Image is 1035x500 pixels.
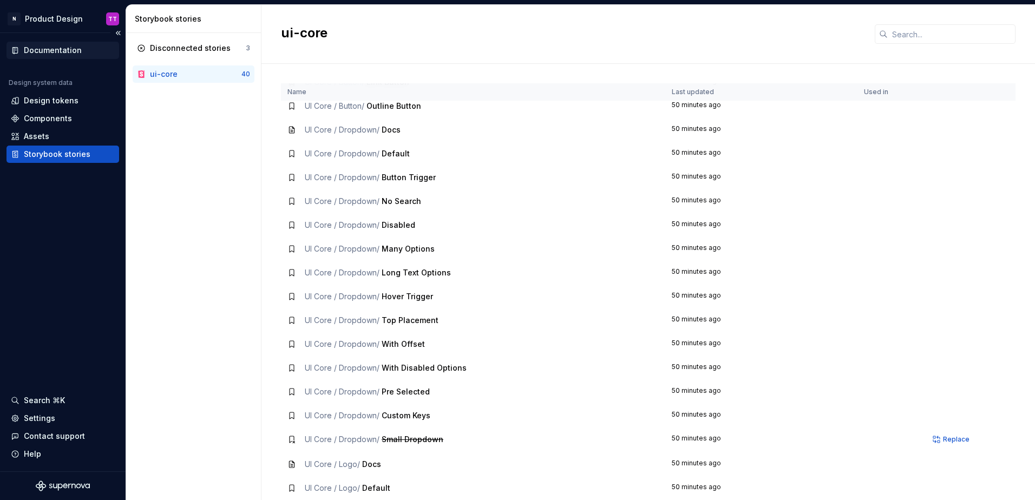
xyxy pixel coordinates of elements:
div: Product Design [25,14,83,24]
td: 50 minutes ago [665,427,857,452]
div: Design tokens [24,95,78,106]
div: Design system data [9,78,73,87]
td: 50 minutes ago [665,189,857,213]
span: Many Options [382,244,435,253]
span: UI Core / Dropdown / [305,315,379,325]
span: Docs [382,125,401,134]
span: UI Core / Dropdown / [305,125,379,134]
h2: ui-core [281,24,862,42]
div: TT [108,15,117,23]
span: Pre Selected [382,387,430,396]
span: Default [362,483,390,492]
td: 50 minutes ago [665,285,857,308]
a: Design tokens [6,92,119,109]
span: Hover Trigger [382,292,433,301]
span: UI Core / Dropdown / [305,435,379,444]
td: 50 minutes ago [665,261,857,285]
div: Help [24,449,41,459]
span: Replace [943,435,970,444]
td: 50 minutes ago [665,166,857,189]
span: UI Core / Logo / [305,483,360,492]
a: Disconnected stories3 [133,40,254,57]
div: ui-core [150,69,178,80]
button: Contact support [6,427,119,445]
span: UI Core / Dropdown / [305,411,379,420]
span: UI Core / Dropdown / [305,292,379,301]
span: Outline Button [366,101,421,110]
button: Help [6,445,119,463]
div: N [8,12,21,25]
span: Default [382,149,410,158]
td: 50 minutes ago [665,94,857,118]
a: Settings [6,410,119,427]
span: UI Core / Dropdown / [305,363,379,372]
span: UI Core / Dropdown / [305,173,379,182]
div: Search ⌘K [24,395,65,406]
div: Disconnected stories [150,43,231,54]
span: UI Core / Button / [305,101,364,110]
span: Button Trigger [382,173,436,182]
button: NProduct DesignTT [2,7,123,30]
span: UI Core / Dropdown / [305,244,379,253]
div: Contact support [24,431,85,442]
span: Docs [362,459,381,469]
a: ui-core40 [133,65,254,83]
th: Name [281,83,665,101]
div: Storybook stories [24,149,90,160]
span: UI Core / Dropdown / [305,149,379,158]
button: Search ⌘K [6,392,119,409]
span: Disabled [382,220,415,229]
td: 50 minutes ago [665,118,857,142]
a: Components [6,110,119,127]
div: Storybook stories [135,14,257,24]
input: Search... [888,24,1016,44]
span: UI Core / Dropdown / [305,339,379,348]
th: Last updated [665,83,857,101]
button: Replace [929,432,974,447]
a: Assets [6,128,119,145]
svg: Supernova Logo [36,481,90,491]
span: With Offset [382,339,425,348]
span: No Search [382,196,421,206]
span: UI Core / Logo / [305,459,360,469]
a: Storybook stories [6,146,119,163]
span: UI Core / Dropdown / [305,268,379,277]
button: Collapse sidebar [110,25,126,41]
span: Custom Keys [382,411,430,420]
div: Settings [24,413,55,424]
div: 3 [246,44,250,52]
span: UI Core / Dropdown / [305,387,379,396]
span: UI Core / Dropdown / [305,196,379,206]
span: Top Placement [382,315,438,325]
span: With Disabled Options [382,363,467,372]
a: Documentation [6,42,119,59]
td: 50 minutes ago [665,142,857,166]
th: Used in [857,83,923,101]
td: 50 minutes ago [665,380,857,404]
div: 40 [241,70,250,78]
div: Components [24,113,72,124]
span: UI Core / Dropdown / [305,220,379,229]
td: 50 minutes ago [665,332,857,356]
span: Small Dropdown [382,435,443,444]
td: 50 minutes ago [665,476,857,500]
td: 50 minutes ago [665,237,857,261]
div: Documentation [24,45,82,56]
td: 50 minutes ago [665,213,857,237]
td: 50 minutes ago [665,452,857,476]
td: 50 minutes ago [665,356,857,380]
td: 50 minutes ago [665,404,857,427]
span: Long Text Options [382,268,451,277]
td: 50 minutes ago [665,308,857,332]
div: Assets [24,131,49,142]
